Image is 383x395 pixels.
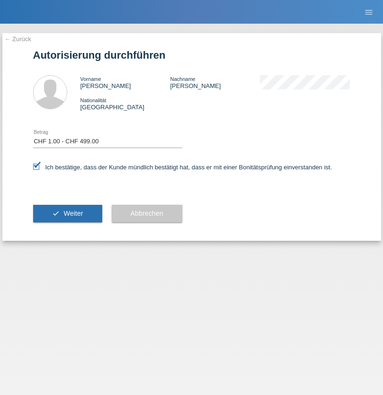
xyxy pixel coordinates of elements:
[80,76,101,82] span: Vorname
[52,210,60,217] i: check
[359,9,378,15] a: menu
[33,49,350,61] h1: Autorisierung durchführen
[80,97,170,111] div: [GEOGRAPHIC_DATA]
[364,8,374,17] i: menu
[33,205,102,223] button: check Weiter
[131,210,163,217] span: Abbrechen
[33,164,332,171] label: Ich bestätige, dass der Kunde mündlich bestätigt hat, dass er mit einer Bonitätsprüfung einversta...
[80,75,170,89] div: [PERSON_NAME]
[170,76,195,82] span: Nachname
[170,75,260,89] div: [PERSON_NAME]
[112,205,182,223] button: Abbrechen
[80,97,107,103] span: Nationalität
[63,210,83,217] span: Weiter
[5,35,31,43] a: ← Zurück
